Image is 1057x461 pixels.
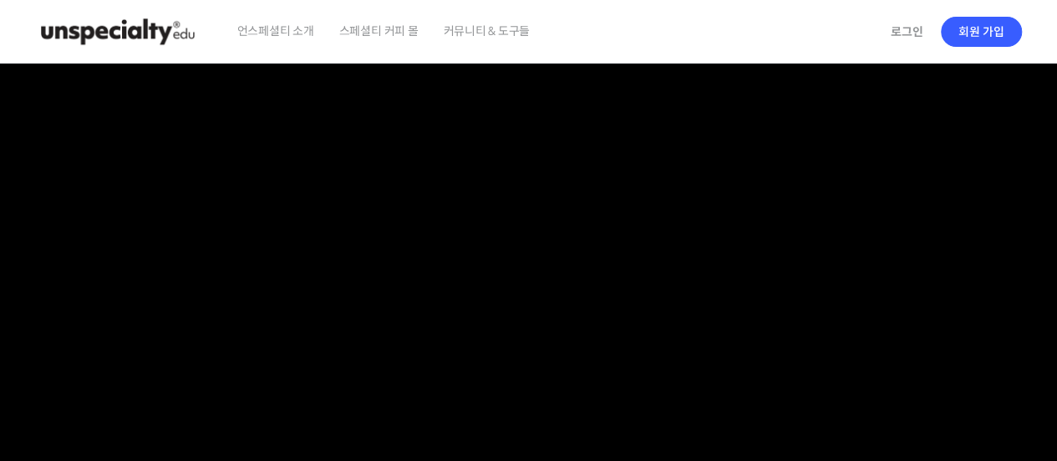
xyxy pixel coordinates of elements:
a: 회원 가입 [941,17,1022,47]
a: 로그인 [881,13,933,51]
span: 대화 [153,348,173,361]
span: 홈 [53,347,63,361]
a: 대화 [110,322,216,364]
a: 홈 [5,322,110,364]
span: 설정 [258,347,278,361]
a: 설정 [216,322,321,364]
